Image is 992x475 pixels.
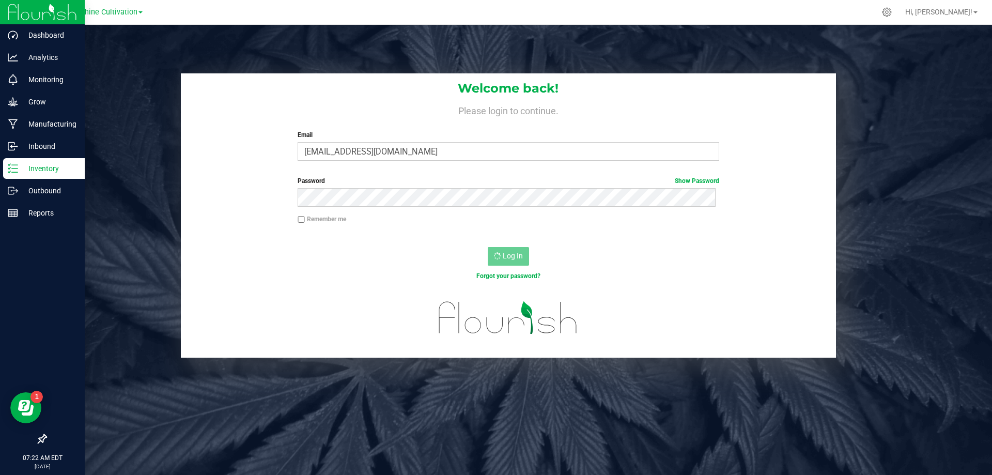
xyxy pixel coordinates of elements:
inline-svg: Grow [8,97,18,107]
inline-svg: Outbound [8,186,18,196]
a: Show Password [675,177,719,185]
button: Log In [488,247,529,266]
iframe: Resource center unread badge [30,391,43,403]
span: Hi, [PERSON_NAME]! [905,8,972,16]
div: Manage settings [880,7,893,17]
img: flourish_logo.svg [426,292,590,344]
h4: Please login to continue. [181,103,836,116]
p: Dashboard [18,29,80,41]
a: Forgot your password? [476,272,540,280]
span: Log In [503,252,523,260]
inline-svg: Manufacturing [8,119,18,129]
inline-svg: Dashboard [8,30,18,40]
p: 07:22 AM EDT [5,453,80,463]
inline-svg: Inventory [8,163,18,174]
inline-svg: Analytics [8,52,18,63]
p: [DATE] [5,463,80,470]
p: Monitoring [18,73,80,86]
p: Analytics [18,51,80,64]
p: Reports [18,207,80,219]
iframe: Resource center [10,392,41,423]
h1: Welcome back! [181,82,836,95]
span: Sunshine Cultivation [68,8,137,17]
inline-svg: Reports [8,208,18,218]
label: Remember me [298,214,346,224]
inline-svg: Monitoring [8,74,18,85]
label: Email [298,130,719,140]
span: Password [298,177,325,185]
p: Grow [18,96,80,108]
input: Remember me [298,216,305,223]
inline-svg: Inbound [8,141,18,151]
p: Inventory [18,162,80,175]
p: Outbound [18,185,80,197]
p: Inbound [18,140,80,152]
p: Manufacturing [18,118,80,130]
